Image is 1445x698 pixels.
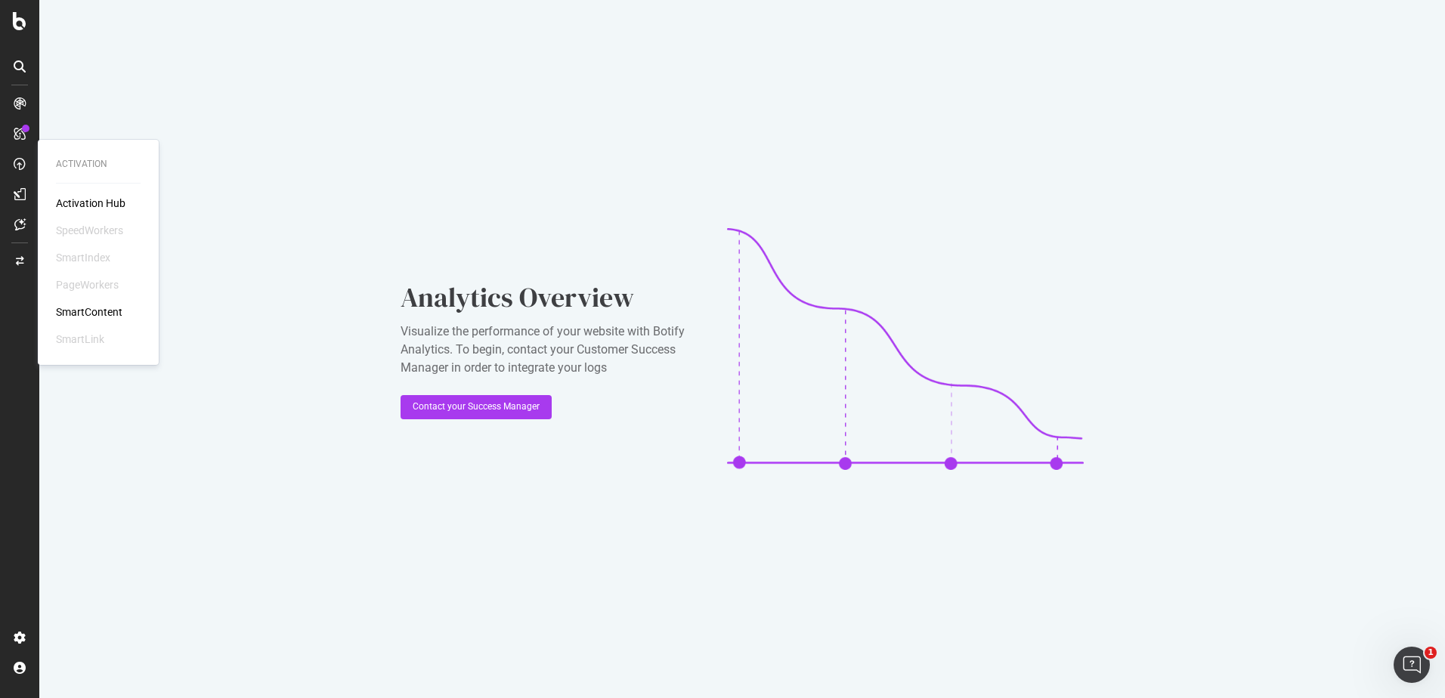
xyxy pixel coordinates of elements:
div: Contact your Success Manager [413,400,540,413]
div: Activation [56,158,141,171]
div: SpeedWorkers [56,223,123,238]
div: Analytics Overview [401,279,703,317]
div: Visualize the performance of your website with Botify Analytics. To begin, contact your Customer ... [401,323,703,377]
a: SmartContent [56,304,122,320]
button: Contact your Success Manager [401,395,552,419]
div: PageWorkers [56,277,119,292]
div: SmartLink [56,332,104,347]
iframe: Intercom live chat [1394,647,1430,683]
a: Activation Hub [56,196,125,211]
img: CaL_T18e.png [727,228,1084,470]
div: SmartIndex [56,250,110,265]
span: 1 [1425,647,1437,659]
